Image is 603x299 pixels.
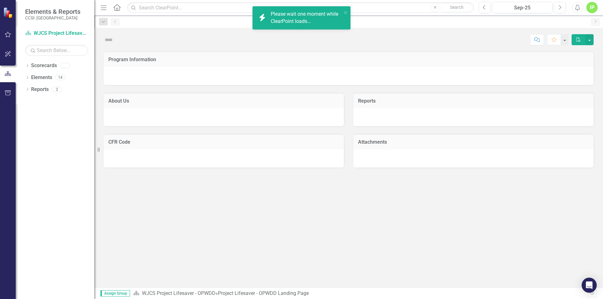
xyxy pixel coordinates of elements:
span: Elements & Reports [25,8,80,15]
a: WJCS Project Lifesaver - OPWDD [25,30,88,37]
button: IP [586,2,598,13]
a: Scorecards [31,62,57,69]
input: Search Below... [25,45,88,56]
span: Assign Group [100,290,130,296]
a: Reports [31,86,49,93]
a: WJCS Project Lifesaver - OPWDD [142,290,215,296]
img: ClearPoint Strategy [3,7,14,18]
div: Project Lifesaver - OPWDD Landing Page [218,290,309,296]
img: Not Defined [104,35,114,45]
div: Sep-25 [494,4,550,12]
h3: Program Information [108,57,589,62]
button: close [344,9,348,16]
button: Search [441,3,472,12]
button: Sep-25 [492,2,552,13]
input: Search ClearPoint... [127,2,474,13]
div: Please wait one moment while ClearPoint loads... [271,11,342,25]
div: Open Intercom Messenger [582,278,597,293]
h3: CFR Code [108,139,339,145]
h3: About Us [108,98,339,104]
div: 14 [55,75,65,80]
a: Elements [31,74,52,81]
h3: Reports [358,98,589,104]
small: CCSI: [GEOGRAPHIC_DATA] [25,15,80,20]
span: Search [450,5,464,10]
div: 2 [52,87,62,92]
h3: Attachments [358,139,589,145]
div: » [133,290,588,297]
